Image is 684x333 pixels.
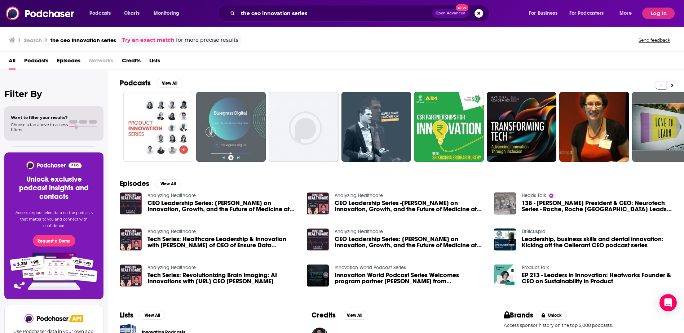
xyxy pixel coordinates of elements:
h3: Search [24,37,42,44]
button: open menu [84,8,120,19]
span: for more precise results [176,36,238,44]
div: Open Intercom Messenger [659,294,677,311]
button: open menu [614,8,641,19]
img: Podchaser - Follow, Share and Rate Podcasts [25,314,69,323]
img: Tech Series: Healthcare Leadership & Innovation with Bruno Piquin of CEO of Ensure Data Solutions [120,228,142,250]
a: 138 - Brigitte Nolet President & CEO: Neurotech Series - Roche, Roche Canada Leads on Neuroscienc... [522,200,672,212]
img: Podchaser - Follow, Share and Rate Podcasts [6,6,75,20]
button: open menu [149,8,189,19]
p: Access unparalleled data on the podcasts that matter to you and connect with confidence. [13,210,95,229]
span: CEO Leadership Series: [PERSON_NAME] on Innovation, Growth, and the Future of Medicine at CareMou... [335,236,485,248]
span: Innovation World Podcast Series Welcomes program partner [PERSON_NAME] from [GEOGRAPHIC_DATA] – [... [335,272,485,284]
h2: Episodes [120,179,149,188]
a: All [9,55,16,70]
img: Podchaser API banner [69,315,83,322]
a: Analyzing Healthcare [147,228,196,235]
span: 138 - [PERSON_NAME] President & CEO: Neurotech Series - Roche, Roche [GEOGRAPHIC_DATA] Leads on N... [522,200,672,212]
button: View All [139,311,165,320]
span: Podcasts [89,8,111,18]
span: CEO Leadership Series -[PERSON_NAME] on Innovation, Growth, and the Future of Medicine at CareMou... [335,200,485,212]
a: Leadership, business skills and dental innovation: Kicking off the Cellerant CEO podcast series [522,236,672,248]
button: Log In [642,8,675,19]
span: Tech Series: Healthcare Leadership & Innovation with [PERSON_NAME] of CEO of Ensure Data Solutions [147,236,298,248]
img: CEO Leadership Series: Dr. Scott Hayworth on Innovation, Growth, and the Future of Medicine at Ca... [307,228,329,250]
a: CEO Leadership Series: Dr. Scott Hayworth on Innovation, Growth, and the Future of Medicine at Ca... [335,236,485,248]
img: Innovation World Podcast Series Welcomes program partner Sydney Williams from TORBU – USA [307,265,329,287]
h2: Filter By [4,89,103,99]
img: Podchaser - Follow, Share and Rate Podcasts [26,161,82,169]
img: 138 - Brigitte Nolet President & CEO: Neurotech Series - Roche, Roche Canada Leads on Neuroscienc... [494,192,516,214]
a: Product Talk [522,265,549,271]
a: Heads Talk [522,192,546,199]
a: Podcasts [24,55,48,70]
button: View All [156,79,182,88]
img: CEO Leadership Series -Dr. Scott Hayworth on Innovation, Growth, and the Future of Medicine at Ca... [307,192,329,214]
span: Want to filter your results? [11,115,68,120]
p: Access sponsor history on the top 5,000 podcasts. [504,323,672,328]
input: Search podcasts, credits, & more... [238,8,432,19]
span: Charts [124,8,140,18]
img: Pro Features [8,252,100,290]
button: open menu [565,8,614,19]
a: CEO Leadership Series -Dr. Scott Hayworth on Innovation, Growth, and the Future of Medicine at Ca... [335,200,485,212]
span: New [456,4,469,11]
button: Open AdvancedNew [432,9,469,18]
span: Monitoring [154,8,179,18]
h3: the ceo innovation series [50,37,116,44]
a: Tech Series: Revolutionizing Brain Imaging: AI Innovations with Cortechs.ai CEO Kyle Frye [147,272,298,284]
a: CEO Leadership Series: Dr. Scott Hayworth on Innovation, Growth, and the Future of Medicine at Ca... [147,200,298,212]
a: CEO Leadership Series: Dr. Scott Hayworth on Innovation, Growth, and the Future of Medicine at Ca... [120,192,142,214]
a: Credits [122,55,141,70]
span: Open Advanced [436,12,465,15]
a: EpisodesView All [120,179,181,188]
img: EP 213 - Leaders in Innovation: Heatworks Founder & CEO on Sustainability in Product [494,265,516,287]
button: Unlock [536,311,567,320]
span: CEO Leadership Series: [PERSON_NAME] on Innovation, Growth, and the Future of Medicine at CareMou... [147,200,298,212]
h2: Podcasts [120,79,151,88]
a: Lists [149,55,160,70]
button: open menu [524,8,566,19]
a: Try an exact match [122,36,175,44]
a: CreditsView All [312,311,367,320]
div: Search podcasts, credits, & more... [225,5,496,22]
a: Analyzing Healthcare [147,192,196,199]
a: Tech Series: Healthcare Leadership & Innovation with Bruno Piquin of CEO of Ensure Data Solutions [147,236,298,248]
a: Innovation World Podcast Series Welcomes program partner Sydney Williams from TORBU – USA [335,272,485,284]
span: Tech Series: Revolutionizing Brain Imaging: AI Innovations with [URL] CEO [PERSON_NAME] [147,272,298,284]
button: View All [341,311,367,320]
h2: Brands [504,311,534,320]
button: Send feedback [636,37,672,43]
h2: Lists [120,311,133,320]
a: Analyzing Healthcare [335,228,383,235]
a: Charts [119,8,144,19]
img: Leadership, business skills and dental innovation: Kicking off the Cellerant CEO podcast series [494,228,516,250]
a: Episodes [57,55,80,70]
button: Request a Demo [33,235,75,247]
h2: Credits [312,311,336,320]
a: ListsView All [120,311,165,320]
button: View All [155,179,181,188]
a: Analyzing Healthcare [335,192,383,199]
span: Networks [89,55,113,70]
a: EP 213 - Leaders in Innovation: Heatworks Founder & CEO on Sustainability in Product [522,272,672,284]
h3: Unlock exclusive podcast insights and contacts [13,175,95,201]
span: More [619,8,632,18]
a: Tech Series: Revolutionizing Brain Imaging: AI Innovations with Cortechs.ai CEO Kyle Frye [120,265,142,287]
span: Choose a tab above to access filters. [11,122,68,132]
a: DrBicuspid [522,228,546,235]
a: Analyzing Healthcare [147,265,196,271]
